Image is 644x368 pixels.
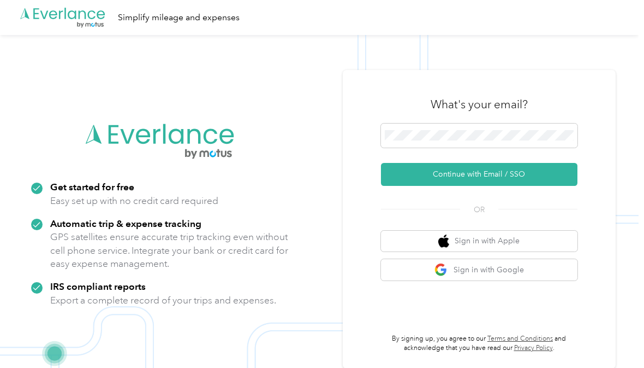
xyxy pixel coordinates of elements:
div: Simplify mileage and expenses [118,11,240,25]
strong: IRS compliant reports [50,281,146,292]
strong: Automatic trip & expense tracking [50,218,201,229]
p: Easy set up with no credit card required [50,194,218,208]
button: apple logoSign in with Apple [381,231,577,252]
h3: What's your email? [431,97,528,112]
button: google logoSign in with Google [381,259,577,281]
img: apple logo [438,235,449,248]
img: google logo [434,263,448,277]
a: Terms and Conditions [487,335,553,343]
p: Export a complete record of your trips and expenses. [50,294,276,307]
strong: Get started for free [50,181,134,192]
a: Privacy Policy [514,344,553,352]
span: OR [460,204,498,215]
p: By signing up, you agree to our and acknowledge that you have read our . [381,334,577,353]
p: GPS satellites ensure accurate trip tracking even without cell phone service. Integrate your bank... [50,230,289,271]
button: Continue with Email / SSO [381,163,577,186]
